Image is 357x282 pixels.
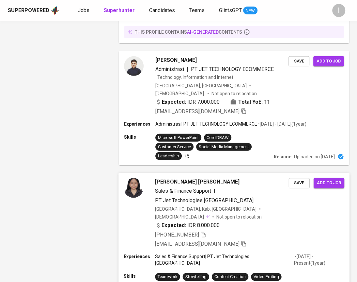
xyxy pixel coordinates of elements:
[155,253,294,266] p: Sales & Finance Support | PT Jet Technologies [GEOGRAPHIC_DATA]
[158,274,177,280] div: Teamwork
[51,6,59,15] img: app logo
[155,188,211,194] span: Sales & Finance Support
[184,153,190,159] p: +5
[155,66,184,72] span: Administrasi
[189,7,206,15] a: Teams
[274,153,291,160] p: Resume
[124,134,155,140] p: Skills
[124,56,144,76] img: e2b52375c14c134c7de707260e0e6fd9.jpg
[155,121,257,127] p: Administrasi | PT JET TECHNOLOGY ECOMMERCE
[292,58,306,65] span: Save
[264,98,270,106] span: 11
[313,56,344,66] button: Add to job
[187,65,188,73] span: |
[211,90,257,97] p: Not open to relocation
[294,153,335,160] p: Uploaded on [DATE]
[216,214,262,220] p: Not open to relocation
[288,56,309,66] button: Save
[158,153,179,159] div: Leadership
[155,98,220,106] div: IDR 7.000.000
[155,197,254,203] span: PT Jet Technologies [GEOGRAPHIC_DATA]
[155,108,240,115] span: [EMAIL_ADDRESS][DOMAIN_NAME]
[199,144,249,150] div: Social Media Management
[78,7,89,13] span: Jobs
[78,7,91,15] a: Jobs
[158,144,191,150] div: Customer Service
[207,135,229,141] div: CorelDRAW
[104,7,136,15] a: Superhunter
[155,56,197,64] span: [PERSON_NAME]
[155,241,240,247] span: [EMAIL_ADDRESS][DOMAIN_NAME]
[294,253,344,266] p: • [DATE] - Present ( 1 year )
[292,180,306,187] span: Save
[149,7,175,13] span: Candidates
[243,8,257,14] span: NEW
[214,274,246,280] div: Content Creation
[155,90,205,97] span: [DEMOGRAPHIC_DATA]
[155,221,220,229] div: IDR 8.000.000
[135,29,242,35] p: this profile contains contents
[317,58,341,65] span: Add to job
[155,214,205,220] span: [DEMOGRAPHIC_DATA]
[157,75,233,80] span: Technology, Information and Internet
[189,7,205,13] span: Teams
[219,7,242,13] span: GlintsGPT
[155,178,240,186] span: [PERSON_NAME] [PERSON_NAME]
[238,98,263,106] b: Total YoE:
[155,232,199,238] span: [PHONE_NUMBER]
[124,253,155,260] p: Experiences
[104,7,135,13] b: Superhunter
[214,187,215,195] span: |
[289,178,310,188] button: Save
[8,6,59,15] a: Superpoweredapp logo
[158,135,199,141] div: Microsoft PowerPoint
[317,180,341,187] span: Add to job
[191,66,274,72] span: PT JET TECHNOLOGY ECOMMERCE
[124,273,155,280] p: Skills
[124,121,155,127] p: Experiences
[219,7,257,15] a: GlintsGPT NEW
[124,178,143,198] img: 2ef0953047d7c9d0b3068fd1689ebb12.jpg
[155,82,247,89] div: [GEOGRAPHIC_DATA], [GEOGRAPHIC_DATA]
[155,206,256,212] div: [GEOGRAPHIC_DATA], Kab. [GEOGRAPHIC_DATA]
[162,221,186,229] b: Expected:
[257,121,306,127] p: • [DATE] - [DATE] ( 1 year )
[314,178,344,188] button: Add to job
[185,274,207,280] div: Storytelling
[8,7,49,14] div: Superpowered
[119,51,349,165] a: [PERSON_NAME]Administrasi|PT JET TECHNOLOGY ECOMMERCETechnology, Information and Internet[GEOGRAP...
[162,98,186,106] b: Expected:
[254,274,279,280] div: Video Editing
[149,7,176,15] a: Candidates
[187,29,219,35] span: AI-generated
[332,4,345,17] div: I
